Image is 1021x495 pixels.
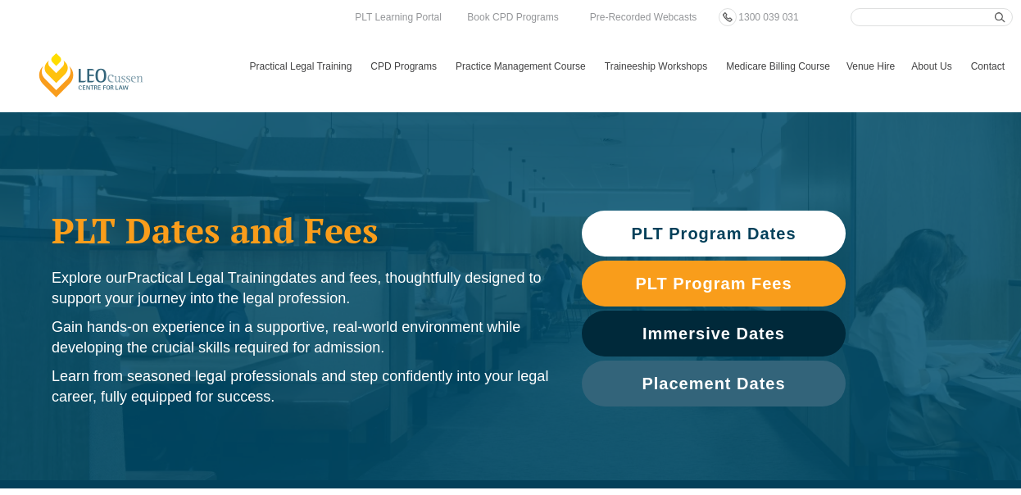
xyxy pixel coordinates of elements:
a: [PERSON_NAME] Centre for Law [37,52,146,98]
a: Contact [963,43,1013,90]
a: Practice Management Course [447,43,597,90]
a: Medicare Billing Course [718,43,838,90]
a: Book CPD Programs [463,8,562,26]
p: Gain hands-on experience in a supportive, real-world environment while developing the crucial ski... [52,317,549,358]
span: 1300 039 031 [738,11,798,23]
a: Venue Hire [838,43,903,90]
a: PLT Program Fees [582,261,846,307]
a: CPD Programs [362,43,447,90]
a: Pre-Recorded Webcasts [586,8,701,26]
a: Practical Legal Training [242,43,363,90]
iframe: LiveChat chat widget [911,385,980,454]
h1: PLT Dates and Fees [52,210,549,251]
a: PLT Program Dates [582,211,846,257]
a: About Us [903,43,962,90]
a: Immersive Dates [582,311,846,356]
a: Traineeship Workshops [597,43,718,90]
p: Explore our dates and fees, thoughtfully designed to support your journey into the legal profession. [52,268,549,309]
a: Placement Dates [582,361,846,406]
span: PLT Program Fees [635,275,792,292]
span: Practical Legal Training [127,270,280,286]
a: 1300 039 031 [734,8,802,26]
span: Immersive Dates [642,325,785,342]
a: PLT Learning Portal [351,8,446,26]
span: Placement Dates [642,375,785,392]
p: Learn from seasoned legal professionals and step confidently into your legal career, fully equipp... [52,366,549,407]
span: PLT Program Dates [631,225,796,242]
